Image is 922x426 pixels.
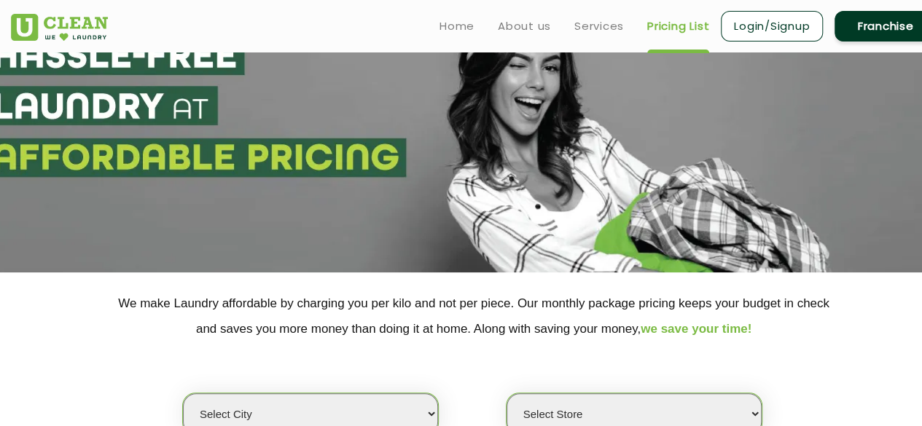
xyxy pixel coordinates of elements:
a: Services [574,17,624,35]
a: Login/Signup [721,11,823,42]
span: we save your time! [641,322,751,336]
a: About us [498,17,551,35]
img: UClean Laundry and Dry Cleaning [11,14,108,41]
a: Home [439,17,474,35]
a: Pricing List [647,17,709,35]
